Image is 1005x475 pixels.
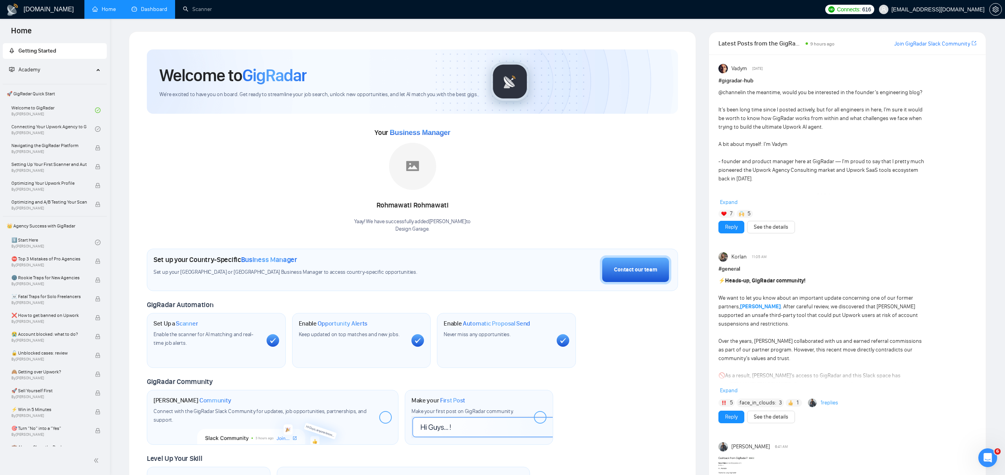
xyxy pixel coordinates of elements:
[354,226,471,233] p: Design Garage .
[600,255,671,284] button: Contact our team
[11,349,87,357] span: 🔓 Unblocked cases: review
[788,400,793,406] img: 👍
[718,442,728,451] img: Myroslav Koval
[738,399,776,407] span: :face_in_clouds:
[95,202,100,207] span: lock
[159,91,478,98] span: We're excited to have you on board. Get ready to streamline your job search, unlock new opportuni...
[241,255,297,264] span: Business Manager
[95,277,100,283] span: lock
[989,6,1002,13] a: setting
[11,432,87,437] span: By [PERSON_NAME]
[11,187,87,192] span: By [PERSON_NAME]
[95,428,100,433] span: lock
[810,41,835,47] span: 9 hours ago
[754,223,788,231] a: See the details
[95,240,100,245] span: check-circle
[11,424,87,432] span: 🎯 Turn “No” into a “Yes”
[18,66,40,73] span: Academy
[11,263,87,268] span: By [PERSON_NAME]
[95,258,100,264] span: lock
[747,210,751,218] span: 5
[153,269,464,276] span: Set up your [GEOGRAPHIC_DATA] or [GEOGRAPHIC_DATA] Business Manager to access country-specific op...
[95,390,100,396] span: lock
[95,164,100,169] span: lock
[720,199,738,206] span: Expand
[725,277,806,284] strong: Heads-up, GigRadar community!
[972,40,976,46] span: export
[740,303,781,310] a: [PERSON_NAME]
[95,315,100,320] span: lock
[11,330,87,338] span: 😭 Account blocked: what to do?
[11,395,87,399] span: By [PERSON_NAME]
[411,397,465,404] h1: Make your
[197,408,348,444] img: slackcommunity-bg.png
[147,300,213,309] span: GigRadar Automation
[95,334,100,339] span: lock
[11,168,87,173] span: By [PERSON_NAME]
[725,413,738,421] a: Reply
[153,331,253,346] span: Enable the scanner for AI matching and real-time job alerts.
[752,65,763,72] span: [DATE]
[354,199,471,212] div: Rohmawati Rohmawati
[718,372,725,379] span: 🚫
[95,145,100,151] span: lock
[718,76,976,85] h1: # gigradar-hub
[463,320,530,328] span: Automatic Proposal Send
[159,65,307,86] h1: Welcome to
[6,4,19,16] img: logo
[730,399,733,407] span: 5
[11,198,87,206] span: Optimizing and A/B Testing Your Scanner for Better Results
[11,293,87,300] span: ☠️ Fatal Traps for Solo Freelancers
[828,6,835,13] img: upwork-logo.png
[718,88,925,261] div: in the meantime, would you be interested in the founder’s engineering blog? It’s been long time s...
[862,5,871,14] span: 616
[9,48,15,53] span: rocket
[11,255,87,263] span: ⛔ Top 3 Mistakes of Pro Agencies
[153,408,367,423] span: Connect with the GigRadar Slack Community for updates, job opportunities, partnerships, and support.
[718,277,725,284] span: ⚡
[837,5,861,14] span: Connects:
[153,397,231,404] h1: [PERSON_NAME]
[9,67,15,72] span: fund-projection-screen
[730,210,733,218] span: 7
[775,443,788,450] span: 6:41 AM
[199,397,231,404] span: Community
[490,62,530,101] img: gigradar-logo.png
[95,353,100,358] span: lock
[614,266,657,274] div: Contact our team
[718,89,742,96] span: @channel
[978,448,997,467] iframe: Intercom live chat
[731,253,747,261] span: Korlan
[147,377,213,386] span: GigRadar Community
[95,296,100,302] span: lock
[11,234,95,251] a: 1️⃣ Start HereBy[PERSON_NAME]
[11,102,95,119] a: Welcome to GigRadarBy[PERSON_NAME]
[299,331,400,338] span: Keep updated on top matches and new jobs.
[779,399,782,407] span: 3
[11,120,95,138] a: Connecting Your Upwork Agency to GigRadarBy[PERSON_NAME]
[725,223,738,231] a: Reply
[820,399,838,407] a: 1replies
[153,320,198,328] h1: Set Up a
[4,218,106,234] span: 👑 Agency Success with GigRadar
[989,3,1002,16] button: setting
[95,107,100,113] span: check-circle
[411,408,513,415] span: Make your first post on GigRadar community.
[11,338,87,343] span: By [PERSON_NAME]
[93,457,101,464] span: double-left
[132,6,167,13] a: dashboardDashboard
[11,206,87,211] span: By [PERSON_NAME]
[9,66,40,73] span: Academy
[747,411,795,423] button: See the details
[721,400,727,406] img: ‼️
[389,143,436,190] img: placeholder.png
[11,149,87,154] span: By [PERSON_NAME]
[11,300,87,305] span: By [PERSON_NAME]
[4,86,106,102] span: 🚀 GigRadar Quick Start
[444,331,510,338] span: Never miss any opportunities.
[440,397,465,404] span: First Post
[11,319,87,324] span: By [PERSON_NAME]
[752,253,767,260] span: 11:05 AM
[718,277,925,449] div: ️ We want to let you know about an important update concerning one of our former partners, . Afte...
[95,409,100,415] span: lock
